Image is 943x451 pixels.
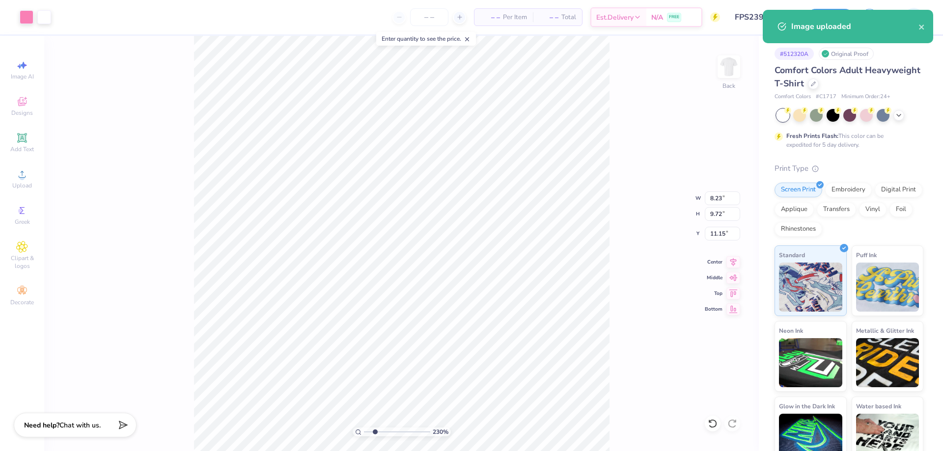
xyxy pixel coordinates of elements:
span: Total [561,12,576,23]
span: # C1717 [816,93,836,101]
span: Upload [12,182,32,189]
span: Bottom [705,306,722,313]
div: # 512320A [775,48,814,60]
span: N/A [651,12,663,23]
img: Back [719,57,739,77]
strong: Need help? [24,421,59,430]
span: FREE [669,14,679,21]
span: Top [705,290,722,297]
span: Puff Ink [856,250,877,260]
span: Comfort Colors [775,93,811,101]
div: Screen Print [775,183,822,197]
img: Standard [779,263,842,312]
span: Standard [779,250,805,260]
span: Designs [11,109,33,117]
span: Metallic & Glitter Ink [856,325,914,336]
span: 230 % [433,427,448,436]
span: Est. Delivery [596,12,634,23]
div: Print Type [775,163,923,174]
div: Enter quantity to see the price. [376,32,476,46]
div: Image uploaded [791,21,918,32]
div: Back [722,81,735,90]
div: Vinyl [859,202,887,217]
span: – – [539,12,558,23]
span: Add Text [10,145,34,153]
span: – – [480,12,500,23]
div: Applique [775,202,814,217]
div: Digital Print [875,183,922,197]
div: Embroidery [825,183,872,197]
span: Comfort Colors Adult Heavyweight T-Shirt [775,64,920,89]
span: Middle [705,274,722,281]
span: Greek [15,218,30,226]
img: Neon Ink [779,338,842,387]
div: Foil [889,202,913,217]
button: close [918,21,925,32]
div: Original Proof [819,48,874,60]
input: – – [410,8,448,26]
span: Clipart & logos [5,254,39,270]
span: Glow in the Dark Ink [779,401,835,411]
div: Rhinestones [775,222,822,237]
span: Image AI [11,73,34,80]
span: Per Item [503,12,527,23]
input: Untitled Design [727,7,800,27]
span: Chat with us. [59,421,101,430]
img: Puff Ink [856,263,919,312]
strong: Fresh Prints Flash: [786,132,838,140]
span: Center [705,259,722,265]
img: Metallic & Glitter Ink [856,338,919,387]
div: This color can be expedited for 5 day delivery. [786,132,907,149]
span: Neon Ink [779,325,803,336]
span: Minimum Order: 24 + [841,93,890,101]
div: Transfers [817,202,856,217]
span: Decorate [10,298,34,306]
span: Water based Ink [856,401,901,411]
